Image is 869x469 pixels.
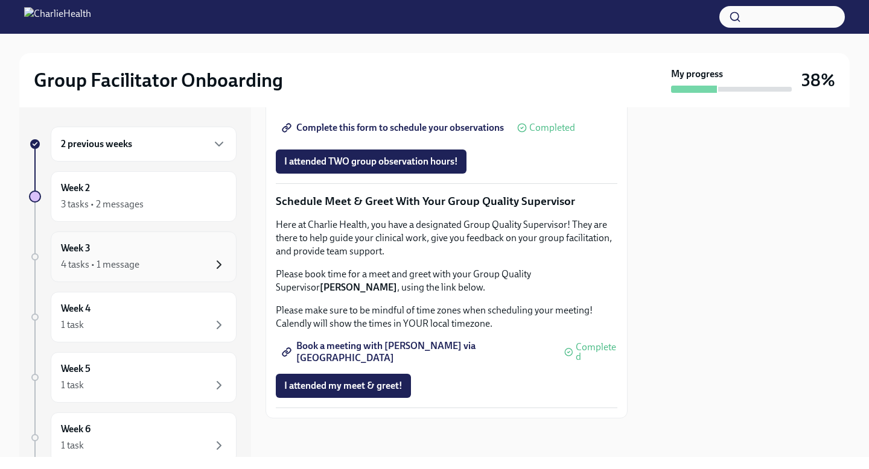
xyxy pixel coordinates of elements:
span: Completed [576,342,617,362]
a: Week 23 tasks • 2 messages [29,171,237,222]
img: CharlieHealth [24,7,91,27]
h6: Week 5 [61,362,91,376]
h6: Week 4 [61,302,91,315]
h3: 38% [801,69,835,91]
strong: My progress [671,68,723,81]
p: Please make sure to be mindful of time zones when scheduling your meeting! Calendly will show the... [276,304,617,330]
div: 4 tasks • 1 message [61,258,139,271]
div: 1 task [61,439,84,452]
a: Complete this form to schedule your observations [276,116,512,140]
h6: 2 previous weeks [61,137,132,151]
strong: [PERSON_NAME] [320,282,397,293]
span: Completed [529,123,575,133]
a: Week 51 task [29,352,237,403]
span: I attended TWO group observation hours! [284,156,458,168]
button: I attended TWO group observation hours! [276,150,466,174]
a: Week 61 task [29,412,237,463]
div: 1 task [61,379,84,392]
h6: Week 3 [61,242,91,255]
h2: Group Facilitator Onboarding [34,68,283,92]
h6: Week 6 [61,423,91,436]
a: Book a meeting with [PERSON_NAME] via [GEOGRAPHIC_DATA] [276,340,559,364]
button: I attended my meet & greet! [276,374,411,398]
p: Here at Charlie Health, you have a designated Group Quality Supervisor! They are there to help gu... [276,218,617,258]
div: 3 tasks • 2 messages [61,198,144,211]
span: Book a meeting with [PERSON_NAME] via [GEOGRAPHIC_DATA] [284,346,551,358]
div: 2 previous weeks [51,127,237,162]
a: Week 41 task [29,292,237,342]
div: 1 task [61,318,84,332]
span: Complete this form to schedule your observations [284,122,504,134]
a: Week 34 tasks • 1 message [29,231,237,282]
h6: Week 2 [61,181,90,195]
p: Schedule Meet & Greet With Your Group Quality Supervisor [276,194,617,209]
span: I attended my meet & greet! [284,380,403,392]
p: Please book time for a meet and greet with your Group Quality Supervisor , using the link below. [276,268,617,294]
